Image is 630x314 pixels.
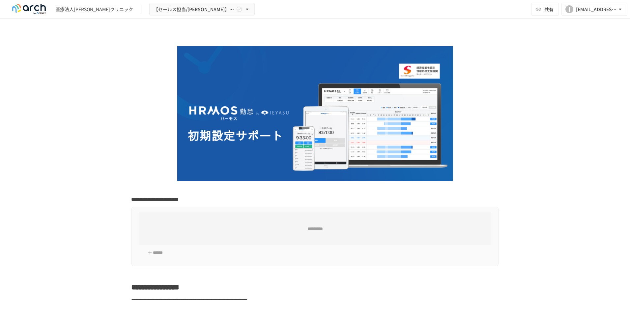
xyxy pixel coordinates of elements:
img: logo-default@2x-9cf2c760.svg [8,4,50,14]
span: 共有 [544,6,554,13]
div: I [565,5,573,13]
button: 【セールス担当/[PERSON_NAME]】医療法人[PERSON_NAME]クリニック様_初期設定サポート [149,3,255,16]
div: [EMAIL_ADDRESS][PERSON_NAME][DOMAIN_NAME] [576,5,617,13]
button: 共有 [531,3,559,16]
div: 医療法人[PERSON_NAME]クリニック [55,6,133,13]
img: GdztLVQAPnGLORo409ZpmnRQckwtTrMz8aHIKJZF2AQ [177,46,453,181]
button: I[EMAIL_ADDRESS][PERSON_NAME][DOMAIN_NAME] [561,3,627,16]
span: 【セールス担当/[PERSON_NAME]】医療法人[PERSON_NAME]クリニック様_初期設定サポート [154,5,235,13]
